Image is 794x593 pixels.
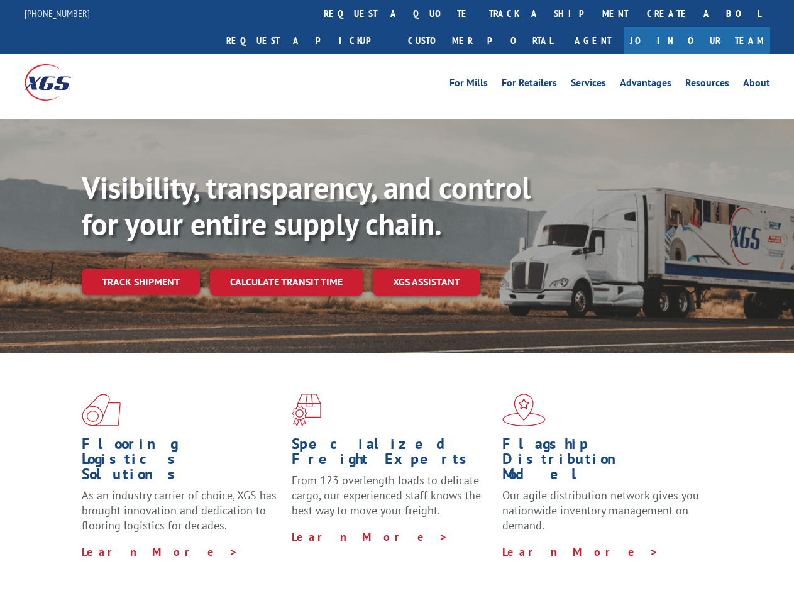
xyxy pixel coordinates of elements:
[25,7,90,19] a: [PHONE_NUMBER]
[217,27,399,54] a: Request a pickup
[502,394,546,426] img: xgs-icon-flagship-distribution-model-red
[685,78,729,92] a: Resources
[82,269,200,295] a: Track shipment
[82,394,121,426] img: xgs-icon-total-supply-chain-intelligence-red
[502,545,659,559] a: Learn More >
[82,488,277,533] span: As an industry carrier of choice, XGS has brought innovation and dedication to flooring logistics...
[449,78,488,92] a: For Mills
[562,27,624,54] a: Agent
[399,27,562,54] a: Customer Portal
[373,269,480,296] a: XGS ASSISTANT
[82,436,282,488] h1: Flooring Logistics Solutions
[571,78,606,92] a: Services
[82,545,238,559] a: Learn More >
[210,269,363,296] a: Calculate transit time
[502,436,703,488] h1: Flagship Distribution Model
[292,394,321,426] img: xgs-icon-focused-on-flooring-red
[502,78,557,92] a: For Retailers
[743,78,770,92] a: About
[502,488,699,533] span: Our agile distribution network gives you nationwide inventory management on demand.
[292,436,492,473] h1: Specialized Freight Experts
[624,27,770,54] a: Join Our Team
[620,78,671,92] a: Advantages
[82,168,531,243] b: Visibility, transparency, and control for your entire supply chain.
[292,529,448,544] a: Learn More >
[292,473,492,529] p: From 123 overlength loads to delicate cargo, our experienced staff knows the best way to move you...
